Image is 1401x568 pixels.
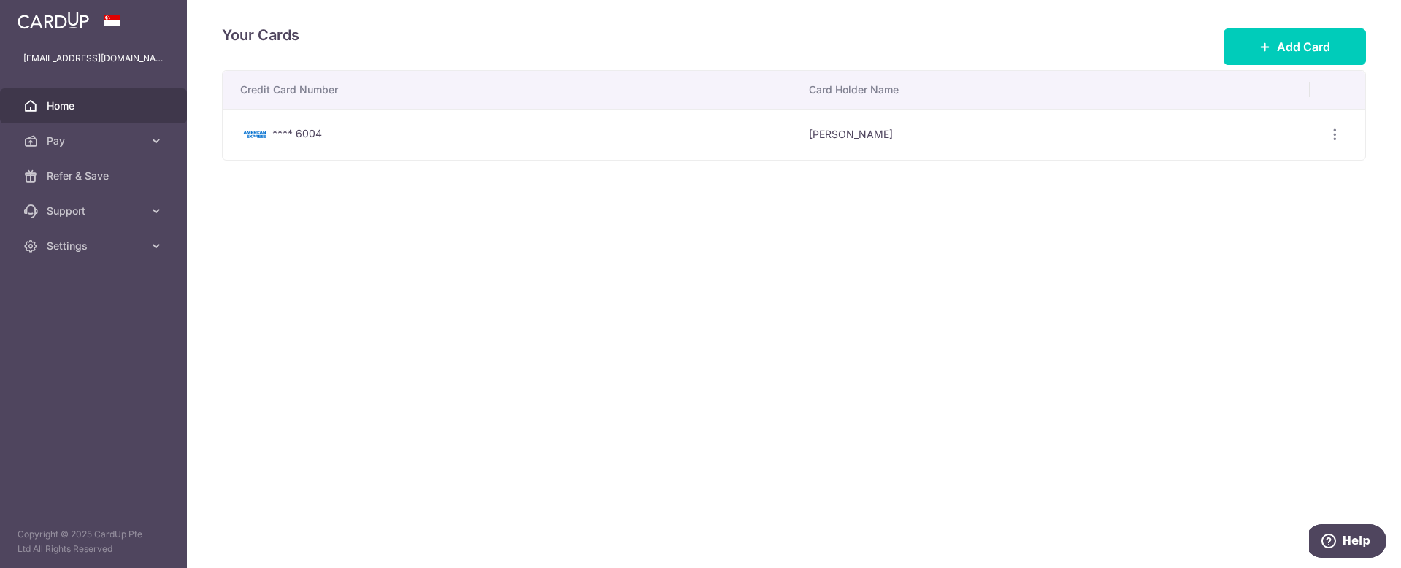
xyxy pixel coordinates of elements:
span: Pay [47,134,143,148]
th: Credit Card Number [223,71,797,109]
span: Support [47,204,143,218]
p: [EMAIL_ADDRESS][DOMAIN_NAME] [23,51,164,66]
span: Settings [47,239,143,253]
th: Card Holder Name [797,71,1309,109]
span: Add Card [1277,38,1330,55]
img: Bank Card [240,126,269,143]
button: Add Card [1224,28,1366,65]
span: Help [33,10,61,23]
span: Refer & Save [47,169,143,183]
iframe: Opens a widget where you can find more information [1309,524,1386,561]
td: [PERSON_NAME] [797,109,1309,160]
h4: Your Cards [222,23,299,47]
img: CardUp [18,12,89,29]
span: Home [47,99,143,113]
